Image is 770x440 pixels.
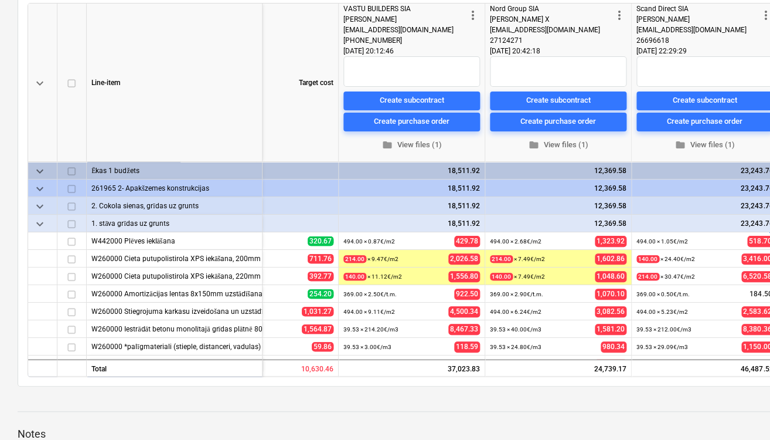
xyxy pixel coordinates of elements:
span: folder [675,139,686,150]
div: 12,369.58 [490,180,626,197]
div: [PHONE_NUMBER] [343,35,466,46]
button: View files (1) [343,136,480,154]
small: 494.00 × 0.87€ / m2 [343,238,395,245]
span: 1,564.87 [302,324,333,334]
div: 12,369.58 [490,197,626,215]
small: 39.53 × 214.20€ / m3 [343,326,398,333]
div: Create purchase order [667,115,742,128]
div: W260000 Betona grīdas slīpēšana [91,356,257,373]
div: VASTU BUILDERS SIA [343,4,466,14]
div: Total [87,358,263,376]
button: View files (1) [490,136,626,154]
div: W260000 Iestrādāt betonu monolītajā grīdas plātnē 80mm, ieskaitot piegādi un sūknēšanu [91,320,257,337]
div: 12,369.58 [490,162,626,180]
div: 18,511.92 [343,162,480,180]
div: W260000 Cieta putupolistirola XPS iekāšana, 220mm [91,268,257,285]
span: 1,031.27 [302,307,333,316]
small: 494.00 × 6.24€ / m2 [490,309,541,315]
div: Create purchase order [374,115,449,128]
div: [PERSON_NAME] [636,14,759,25]
div: W260000 Stiegrojuma karkasu izveidošana un uzstādīšana, stiegras savienojot ar stiepli (75kg/m3) [91,303,257,320]
div: 27124271 [490,35,612,46]
div: 12,369.58 [490,215,626,232]
div: 26696618 [636,35,759,46]
div: Create purchase order [520,115,596,128]
small: × 11.12€ / m2 [343,273,402,280]
div: 2. Cokola sienas, grīdas uz grunts [91,197,257,214]
span: more_vert [612,8,626,22]
span: 711.76 [308,254,333,263]
small: × 9.47€ / m2 [343,255,398,263]
div: W442000 Plēves ieklāšana [91,232,257,249]
div: 18,511.92 [343,197,480,215]
div: 261965 2- Apakšzemes konstrukcijas [91,180,257,197]
span: [EMAIL_ADDRESS][DOMAIN_NAME] [636,26,747,34]
small: 369.00 × 2.50€ / t.m. [343,291,397,297]
span: folder [529,139,539,150]
small: × 30.47€ / m2 [636,273,695,280]
span: 8,467.33 [448,323,480,334]
div: [PERSON_NAME] X [490,14,612,25]
span: 3,082.56 [595,306,626,317]
button: Create subcontract [490,91,626,110]
small: 39.53 × 3.00€ / m3 [343,344,391,350]
span: 320.67 [308,236,333,246]
span: keyboard_arrow_down [33,76,47,90]
span: View files (1) [641,138,768,151]
div: 10,630.46 [257,358,339,376]
small: 494.00 × 5.23€ / m2 [636,309,688,315]
small: 369.00 × 0.50€ / t.m. [636,291,690,297]
iframe: Chat Widget [711,384,770,440]
div: Nord Group SIA [490,4,612,14]
span: 2,026.58 [448,253,480,264]
div: Target cost [257,4,339,162]
div: Line-item [87,4,263,162]
small: × 24.40€ / m2 [636,255,695,263]
small: 39.53 × 24.80€ / m3 [490,344,541,350]
div: [PERSON_NAME] [343,14,466,25]
span: 922.50 [454,288,480,299]
span: folder [382,139,393,150]
div: Scand Direct SIA [636,4,759,14]
span: 1,556.80 [448,270,480,282]
span: View files (1) [348,138,475,151]
small: 39.53 × 40.00€ / m3 [490,326,541,333]
span: keyboard_arrow_down [33,216,47,231]
span: 1,048.60 [595,270,626,282]
span: [EMAIL_ADDRESS][DOMAIN_NAME] [343,26,454,34]
button: Create purchase order [490,112,626,131]
div: Create subcontract [526,94,591,107]
div: Create subcontract [673,94,737,107]
div: 1. stāva grīdas uz grunts [91,215,257,232]
span: 4,500.34 [448,306,480,317]
div: 18,511.92 [343,180,480,197]
span: keyboard_arrow_down [33,199,47,213]
div: Create subcontract [380,94,444,107]
span: 980.34 [601,341,626,352]
span: 392.77 [308,272,333,281]
small: 39.53 × 29.09€ / m3 [636,344,688,350]
div: W260000 *palīgmateriali (stieple, distanceri, vadulas) [91,338,257,355]
button: Create purchase order [343,112,480,131]
small: × 7.49€ / m2 [490,273,545,280]
div: 37,023.83 [339,358,485,376]
small: 494.00 × 9.11€ / m2 [343,309,395,315]
div: W260000 Amortizācijas lentas 8x150mm uzstādīšana [91,285,257,302]
span: View files (1) [495,138,622,151]
span: 1,323.92 [595,235,626,246]
span: 1,581.20 [595,323,626,334]
div: 24,739.17 [485,358,632,376]
span: 429.78 [454,235,480,246]
span: more_vert [466,8,480,22]
span: 254.20 [308,289,333,299]
span: [EMAIL_ADDRESS][DOMAIN_NAME] [490,26,600,34]
small: 39.53 × 212.00€ / m3 [636,326,691,333]
small: 369.00 × 2.90€ / t.m. [490,291,543,297]
button: Create subcontract [343,91,480,110]
small: × 7.49€ / m2 [490,255,545,263]
small: 494.00 × 1.05€ / m2 [636,238,688,245]
span: 59.86 [312,342,333,351]
span: 118.59 [454,341,480,352]
span: 1,070.10 [595,288,626,299]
